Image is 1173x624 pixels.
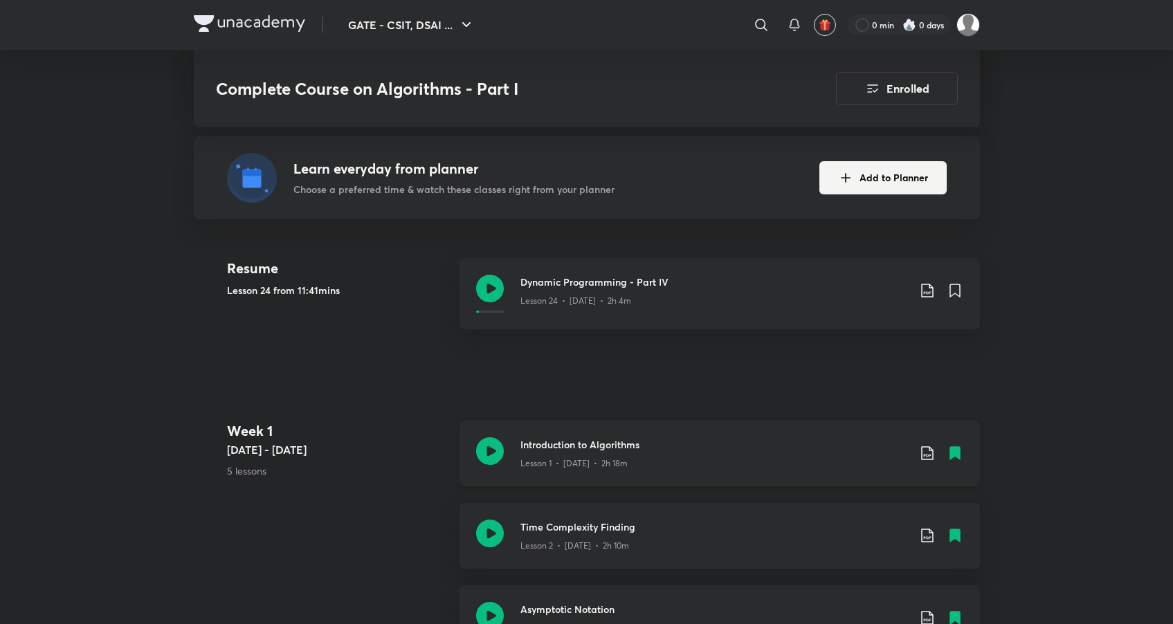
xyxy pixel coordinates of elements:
[194,15,305,35] a: Company Logo
[227,441,448,458] h5: [DATE] - [DATE]
[293,182,615,196] p: Choose a preferred time & watch these classes right from your planner
[819,19,831,31] img: avatar
[836,72,958,105] button: Enrolled
[520,602,908,616] h3: Asymptotic Notation
[293,158,615,179] h4: Learn everyday from planner
[520,540,629,552] p: Lesson 2 • [DATE] • 2h 10m
[194,15,305,32] img: Company Logo
[227,421,448,441] h4: Week 1
[227,283,448,297] h5: Lesson 24 from 11:41mins
[520,437,908,452] h3: Introduction to Algorithms
[227,464,448,478] p: 5 lessons
[956,13,980,37] img: Mayank Prakash
[902,18,916,32] img: streak
[227,258,448,279] h4: Resume
[520,520,908,534] h3: Time Complexity Finding
[520,275,908,289] h3: Dynamic Programming - Part IV
[460,421,980,503] a: Introduction to AlgorithmsLesson 1 • [DATE] • 2h 18m
[819,161,947,194] button: Add to Planner
[340,11,483,39] button: GATE - CSIT, DSAI ...
[460,503,980,585] a: Time Complexity FindingLesson 2 • [DATE] • 2h 10m
[520,295,631,307] p: Lesson 24 • [DATE] • 2h 4m
[460,258,980,346] a: Dynamic Programming - Part IVLesson 24 • [DATE] • 2h 4m
[216,79,758,99] h3: Complete Course on Algorithms - Part I
[520,457,628,470] p: Lesson 1 • [DATE] • 2h 18m
[814,14,836,36] button: avatar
